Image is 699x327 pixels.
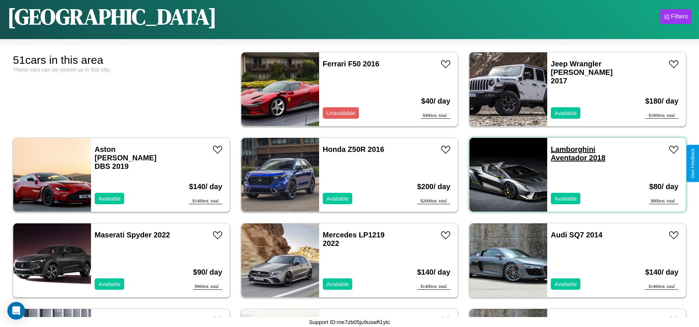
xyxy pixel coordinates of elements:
h3: $ 140 / day [189,175,222,198]
a: Ferrari F50 2016 [323,60,379,68]
div: $ 400 est. total [421,113,450,119]
a: Lamborghini Aventador 2018 [551,145,605,162]
p: Available [326,194,349,203]
div: $ 800 est. total [649,198,678,204]
h3: $ 200 / day [417,175,450,198]
div: Give Feedback [690,149,695,178]
a: Aston [PERSON_NAME] DBS 2019 [95,145,157,170]
a: Mercedes LP1219 2022 [323,231,385,247]
a: Dodge Mini Ram 2018 [323,316,399,324]
a: Maserati Spyder 2022 [95,231,170,239]
p: Available [555,108,577,118]
h3: $ 140 / day [417,261,450,284]
div: These cars can be picked up in this city. [13,66,230,73]
p: Support ID: me7zb05ju9uswft1ytc [309,317,390,327]
h3: $ 40 / day [421,90,450,113]
div: $ 2000 est. total [417,198,450,204]
div: Filters [671,13,688,20]
div: 51 cars in this area [13,54,230,66]
div: $ 1400 est. total [645,284,678,290]
a: Volvo 850 Series 2014 [95,316,171,324]
h3: $ 140 / day [645,261,678,284]
p: Available [326,279,349,289]
a: Audi Q8 2016 [551,316,598,324]
a: Honda Z50R 2016 [323,145,384,153]
div: $ 900 est. total [193,284,222,290]
a: Audi SQ7 2014 [551,231,602,239]
p: Available [555,279,577,289]
p: Available [98,279,121,289]
p: Unavailable [326,108,355,118]
div: $ 1400 est. total [189,198,222,204]
h3: $ 90 / day [193,261,222,284]
h3: $ 180 / day [645,90,678,113]
div: $ 1400 est. total [417,284,450,290]
p: Available [98,194,121,203]
h1: [GEOGRAPHIC_DATA] [7,1,217,32]
div: Open Intercom Messenger [7,302,25,320]
div: $ 1800 est. total [645,113,678,119]
button: Filters [660,9,692,24]
a: Jeep Wrangler [PERSON_NAME] 2017 [551,60,613,85]
h3: $ 80 / day [649,175,678,198]
p: Available [555,194,577,203]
